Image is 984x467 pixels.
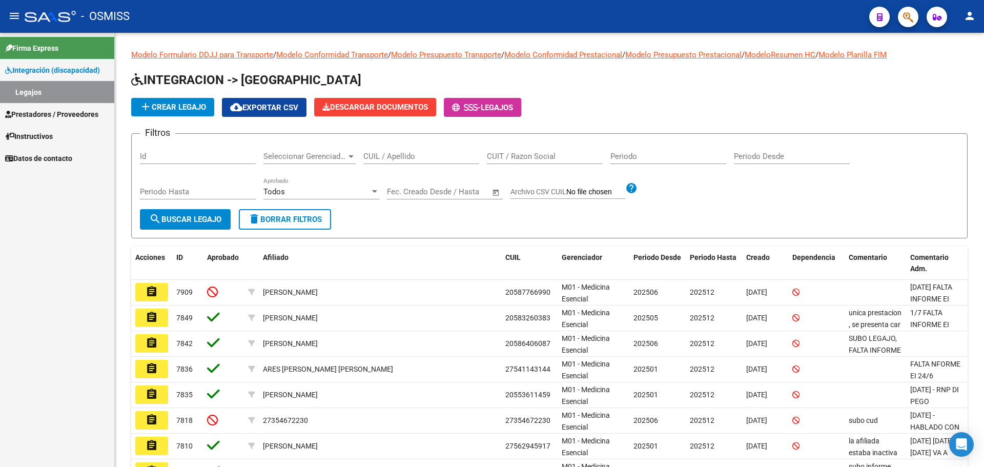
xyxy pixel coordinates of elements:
button: Exportar CSV [222,98,306,117]
a: Modelo Presupuesto Transporte [391,50,501,59]
div: Open Intercom Messenger [949,432,974,457]
a: Modelo Formulario DDJJ para Transporte [131,50,273,59]
datatable-header-cell: Acciones [131,247,172,280]
span: Legajos [481,103,513,112]
span: 7842 [176,339,193,348]
span: Descargar Documentos [322,103,428,112]
span: Creado [746,253,770,261]
button: Open calendar [490,187,502,198]
span: SUBO LEGAJO, FALTA INFORME EI subo informe ei [849,334,901,377]
input: Archivo CSV CUIL [566,188,625,197]
button: Borrar Filtros [239,209,331,230]
span: 202512 [690,339,714,348]
span: 202512 [690,288,714,296]
span: Borrar Filtros [248,215,322,224]
span: unica prestacion , se presenta car + cue [849,309,901,340]
div: 27354672230 [263,415,308,427]
button: Descargar Documentos [314,98,436,116]
mat-icon: help [625,182,638,194]
span: - [452,103,481,112]
a: Modelo Conformidad Prestacional [504,50,622,59]
span: Datos de contacto [5,153,72,164]
span: Archivo CSV CUIL [510,188,566,196]
span: M01 - Medicina Esencial [562,360,610,380]
span: 202506 [633,339,658,348]
mat-icon: assignment [146,286,158,298]
datatable-header-cell: Periodo Desde [629,247,686,280]
span: M01 - Medicina Esencial [562,437,610,457]
span: Aprobado [207,253,239,261]
datatable-header-cell: Creado [742,247,788,280]
datatable-header-cell: Aprobado [203,247,244,280]
span: 202506 [633,416,658,424]
datatable-header-cell: CUIL [501,247,558,280]
mat-icon: person [963,10,976,22]
span: CUIL [505,253,521,261]
button: Crear Legajo [131,98,214,116]
datatable-header-cell: ID [172,247,203,280]
span: INTEGRACION -> [GEOGRAPHIC_DATA] [131,73,361,87]
mat-icon: assignment [146,362,158,375]
span: [DATE] [746,416,767,424]
mat-icon: assignment [146,439,158,452]
button: -Legajos [444,98,521,117]
span: Prestadores / Proveedores [5,109,98,120]
datatable-header-cell: Comentario Adm. [906,247,968,280]
span: [DATE] [746,314,767,322]
span: 7849 [176,314,193,322]
span: Integración (discapacidad) [5,65,100,76]
span: subo cud [849,416,878,424]
span: Instructivos [5,131,53,142]
span: 20583260383 [505,314,550,322]
div: ARES [PERSON_NAME] [PERSON_NAME] [263,363,393,375]
span: Comentario Adm. [910,253,949,273]
span: Crear Legajo [139,103,206,112]
span: 202512 [690,442,714,450]
span: 202501 [633,442,658,450]
span: M01 - Medicina Esencial [562,283,610,303]
span: 27354672230 [505,416,550,424]
span: 202506 [633,288,658,296]
datatable-header-cell: Gerenciador [558,247,629,280]
span: 7835 [176,391,193,399]
datatable-header-cell: Afiliado [259,247,501,280]
span: Firma Express [5,43,58,54]
span: 20587766990 [505,288,550,296]
mat-icon: assignment [146,311,158,323]
span: Dependencia [792,253,835,261]
span: [DATE] [746,442,767,450]
span: 202505 [633,314,658,322]
mat-icon: add [139,100,152,113]
input: Start date [387,187,420,196]
span: 7810 [176,442,193,450]
span: 202512 [690,391,714,399]
div: [PERSON_NAME] [263,338,318,350]
mat-icon: search [149,213,161,225]
span: 202501 [633,365,658,373]
span: Gerenciador [562,253,602,261]
span: Buscar Legajo [149,215,221,224]
span: [DATE] [746,288,767,296]
span: Acciones [135,253,165,261]
a: Modelo Planilla FIM [818,50,887,59]
span: M01 - Medicina Esencial [562,309,610,329]
mat-icon: assignment [146,337,158,349]
span: 24/06/2025 - RNP DI PEGO MARIA ANDREA VENCE 07-2025. FALTA INFORME EI [910,385,965,440]
mat-icon: cloud_download [230,101,242,113]
span: FALTA NFORME EI 24/6 [910,360,960,380]
span: Periodo Hasta [690,253,736,261]
span: 7818 [176,416,193,424]
a: Modelo Conformidad Transporte [276,50,388,59]
span: - OSMISS [81,5,130,28]
span: M01 - Medicina Esencial [562,411,610,431]
span: 20553611459 [505,391,550,399]
span: 30/06/2025 - HABLADO CON AFILIACIONES. NO CRUZA CON AFIP. [910,411,961,466]
h3: Filtros [140,126,175,140]
span: Periodo Desde [633,253,681,261]
mat-icon: menu [8,10,20,22]
span: Afiliado [263,253,289,261]
span: 27562945917 [505,442,550,450]
span: 1/7 FALTA INFORME EI [910,309,949,329]
mat-icon: assignment [146,414,158,426]
span: ID [176,253,183,261]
